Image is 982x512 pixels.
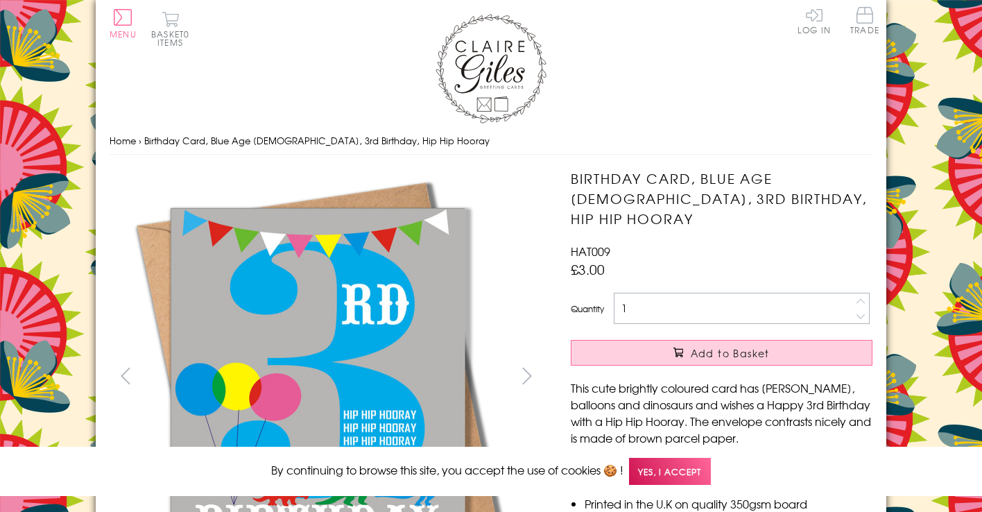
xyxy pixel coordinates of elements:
img: Claire Giles Greetings Cards [436,14,546,123]
nav: breadcrumbs [110,127,872,155]
span: Menu [110,28,137,40]
span: Trade [850,7,879,34]
span: HAT009 [571,243,610,259]
button: next [512,360,543,391]
span: 0 items [157,28,189,49]
span: £3.00 [571,259,605,279]
h1: Birthday Card, Blue Age [DEMOGRAPHIC_DATA], 3rd Birthday, Hip Hip Hooray [571,169,872,228]
label: Quantity [571,302,604,315]
button: Menu [110,9,137,38]
a: Home [110,134,136,147]
span: › [139,134,141,147]
span: Birthday Card, Blue Age [DEMOGRAPHIC_DATA], 3rd Birthday, Hip Hip Hooray [144,134,490,147]
span: Add to Basket [691,346,770,360]
a: Trade [850,7,879,37]
button: Add to Basket [571,340,872,366]
span: Yes, I accept [629,458,711,485]
a: Log In [798,7,831,34]
li: Printed in the U.K on quality 350gsm board [585,495,872,512]
p: This cute brightly coloured card has [PERSON_NAME], balloons and dinosaurs and wishes a Happy 3rd... [571,379,872,446]
button: Basket0 items [151,11,189,46]
button: prev [110,360,141,391]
